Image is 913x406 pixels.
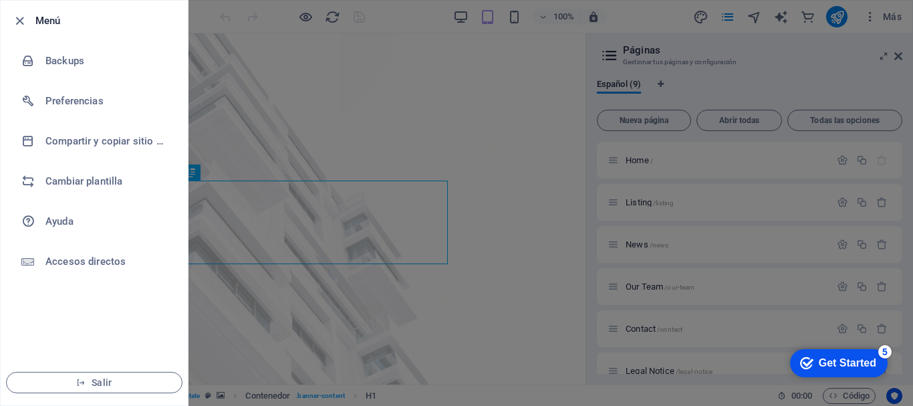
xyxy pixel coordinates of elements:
h6: Menú [35,13,177,29]
span: Salir [17,377,171,388]
h6: Backups [45,53,169,69]
a: Ayuda [1,201,188,241]
h6: Ayuda [45,213,169,229]
button: 2 [33,348,45,359]
div: Get Started [39,15,97,27]
button: Salir [6,372,182,393]
h6: Compartir y copiar sitio web [45,133,169,149]
h6: Accesos directos [45,253,169,270]
div: Get Started 5 items remaining, 0% complete [11,7,108,35]
div: 5 [99,3,112,16]
h6: Preferencias [45,93,169,109]
button: 1 [33,330,45,341]
h6: Cambiar plantilla [45,173,169,189]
